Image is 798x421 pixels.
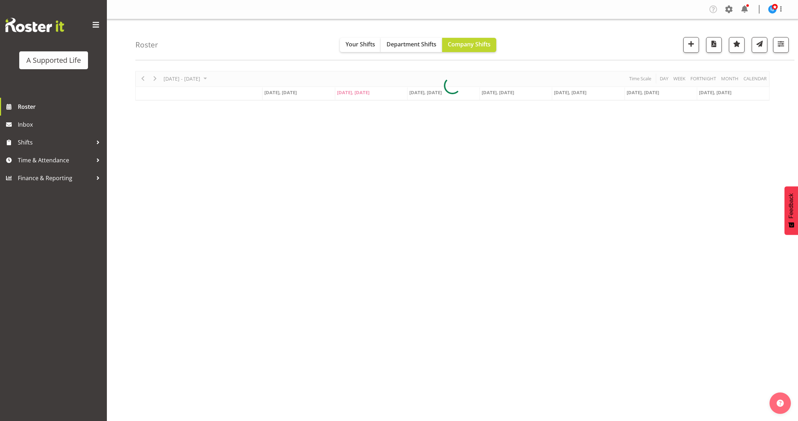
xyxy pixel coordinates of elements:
h4: Roster [135,41,158,49]
img: Rosterit website logo [5,18,64,32]
button: Highlight an important date within the roster. [729,37,745,53]
button: Feedback - Show survey [784,186,798,235]
div: A Supported Life [26,55,81,66]
span: Time & Attendance [18,155,93,166]
span: Shifts [18,137,93,148]
span: Finance & Reporting [18,173,93,183]
img: linda-jade-johnston8788.jpg [768,5,777,14]
button: Company Shifts [442,38,496,52]
span: Department Shifts [387,40,436,48]
button: Your Shifts [340,38,381,52]
button: Add a new shift [683,37,699,53]
span: Inbox [18,119,103,130]
span: Your Shifts [346,40,375,48]
span: Feedback [788,193,794,218]
button: Filter Shifts [773,37,789,53]
img: help-xxl-2.png [777,400,784,407]
button: Department Shifts [381,38,442,52]
span: Roster [18,101,103,112]
button: Send a list of all shifts for the selected filtered period to all rostered employees. [752,37,767,53]
button: Download a PDF of the roster according to the set date range. [706,37,722,53]
span: Company Shifts [448,40,491,48]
